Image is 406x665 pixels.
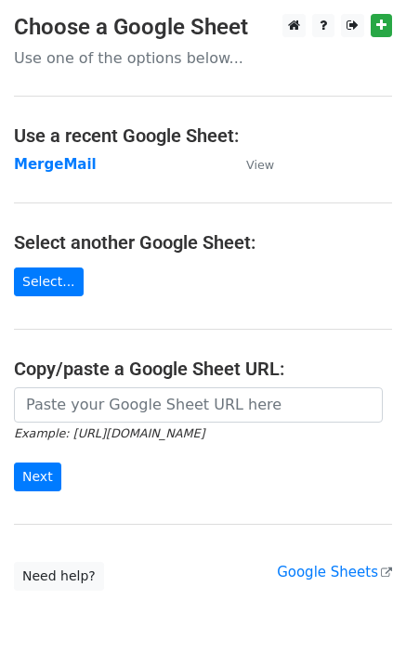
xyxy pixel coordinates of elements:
a: Select... [14,267,84,296]
h3: Choose a Google Sheet [14,14,392,41]
a: Google Sheets [277,564,392,580]
small: Example: [URL][DOMAIN_NAME] [14,426,204,440]
p: Use one of the options below... [14,48,392,68]
a: MergeMail [14,156,97,173]
h4: Select another Google Sheet: [14,231,392,254]
h4: Copy/paste a Google Sheet URL: [14,358,392,380]
a: Need help? [14,562,104,591]
input: Paste your Google Sheet URL here [14,387,383,423]
input: Next [14,463,61,491]
a: View [228,156,274,173]
small: View [246,158,274,172]
h4: Use a recent Google Sheet: [14,124,392,147]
